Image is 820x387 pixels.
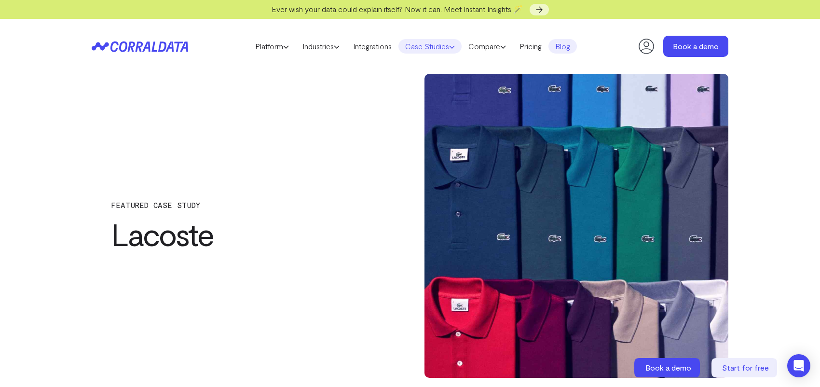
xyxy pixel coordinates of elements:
a: Pricing [513,39,548,54]
a: Industries [296,39,346,54]
a: Integrations [346,39,398,54]
a: Compare [462,39,513,54]
span: Ever wish your data could explain itself? Now it can. Meet Instant Insights 🪄 [272,4,523,14]
div: Open Intercom Messenger [787,354,810,377]
a: Case Studies [398,39,462,54]
p: FEATURED CASE STUDY [111,201,376,209]
a: Start for free [711,358,779,377]
a: Book a demo [634,358,702,377]
span: Book a demo [645,363,691,372]
span: Start for free [722,363,769,372]
a: Blog [548,39,577,54]
h1: Lacoste [111,217,376,251]
a: Platform [248,39,296,54]
a: Book a demo [663,36,728,57]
